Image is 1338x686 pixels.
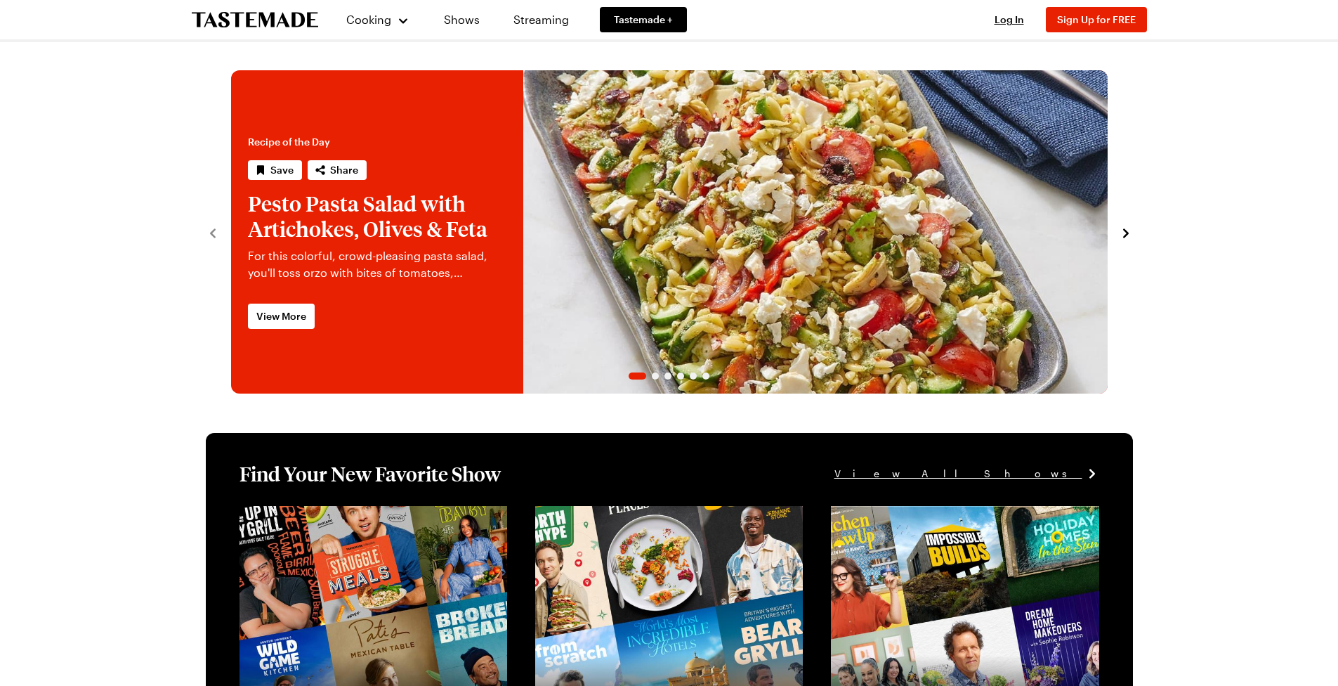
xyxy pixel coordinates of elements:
span: Go to slide 2 [652,373,659,380]
span: Tastemade + [614,13,673,27]
button: Save recipe [248,160,302,180]
button: Cooking [346,3,410,37]
button: Share [308,160,367,180]
div: 1 / 6 [231,70,1108,394]
a: View More [248,304,315,329]
span: Go to slide 6 [702,373,709,380]
span: View All Shows [834,466,1082,481]
button: Sign Up for FREE [1046,7,1147,32]
a: View All Shows [834,466,1099,481]
span: Sign Up for FREE [1057,13,1136,25]
span: Go to slide 4 [677,373,684,380]
span: Go to slide 3 [664,373,671,380]
span: Go to slide 5 [690,373,697,380]
span: Log In [995,13,1024,25]
span: Cooking [346,13,391,26]
span: Share [330,163,358,177]
span: Save [270,163,294,177]
span: View More [256,309,306,323]
a: To Tastemade Home Page [192,12,318,28]
button: Log In [981,13,1037,27]
a: View full content for [object Object] [535,507,727,521]
h1: Find Your New Favorite Show [240,461,501,486]
a: Tastemade + [600,7,687,32]
button: navigate to next item [1119,224,1133,240]
a: View full content for [object Object] [240,507,431,521]
span: Go to slide 1 [629,373,646,380]
button: navigate to previous item [206,224,220,240]
a: View full content for [object Object] [831,507,1023,521]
